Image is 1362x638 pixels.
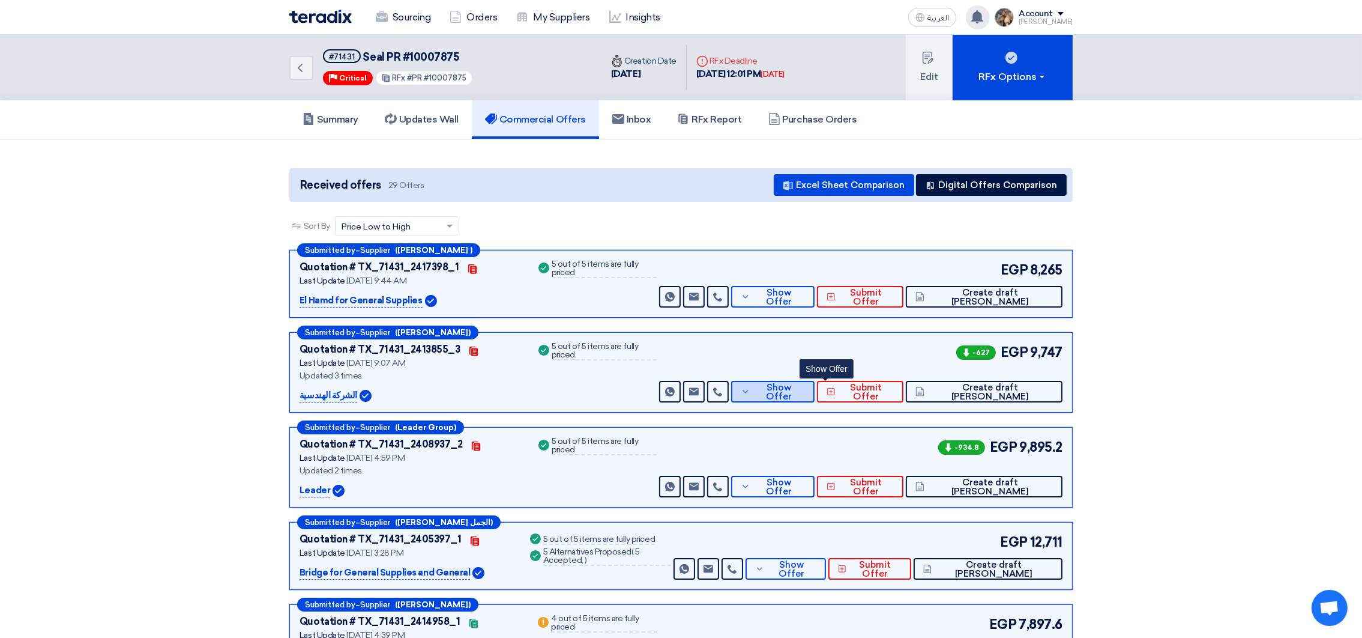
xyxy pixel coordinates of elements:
span: Submitted by [305,329,355,336]
button: Create draft [PERSON_NAME] [906,476,1062,497]
span: Supplier [360,601,390,609]
div: [PERSON_NAME] [1019,19,1073,25]
div: – [297,421,464,434]
span: Price Low to High [342,220,411,233]
span: Submit Offer [839,478,894,496]
h5: Summary [303,114,358,126]
b: ([PERSON_NAME]) [395,601,471,609]
div: [DATE] 12:01 PM [696,67,785,81]
a: My Suppliers [507,4,599,31]
h5: Seal PR #10007875 [323,49,473,64]
div: Quotation # TX_71431_2408937_2 [300,437,463,452]
div: Quotation # TX_71431_2413855_3 [300,342,460,357]
div: Quotation # TX_71431_2405397_1 [300,532,462,547]
p: Bridge for General Supplies and General [300,566,470,580]
h5: RFx Report [677,114,741,126]
a: RFx Report [664,100,755,139]
button: Submit Offer [817,286,903,308]
div: Open chat [1312,590,1348,626]
span: Sort By [304,220,330,232]
span: Critical [339,74,367,82]
span: Show Offer [753,288,806,306]
span: Submitted by [305,601,355,609]
span: 29 Offers [388,180,424,191]
span: Received offers [300,177,381,193]
h5: Purchase Orders [768,114,857,126]
span: -934.8 [938,440,985,455]
a: Summary [289,100,372,139]
p: El Hamd for General Supplies [300,294,423,308]
span: Last Update [300,276,345,286]
div: Account [1019,9,1053,19]
span: EGP [990,437,1017,457]
span: Supplier [360,518,390,526]
span: 8,265 [1030,260,1062,280]
div: Updated 2 times [300,464,522,477]
div: [DATE] [611,67,676,81]
span: EGP [989,615,1017,634]
div: 4 out of 5 items are fully priced [551,615,657,633]
div: 5 out of 5 items are fully priced [552,342,657,360]
a: Sourcing [366,4,440,31]
button: Edit [906,35,953,100]
div: 5 out of 5 items are fully priced [552,437,657,455]
b: ([PERSON_NAME] ) [395,246,472,254]
button: Show Offer [746,558,826,580]
div: – [297,598,478,612]
button: Create draft [PERSON_NAME] [906,286,1062,308]
a: Orders [440,4,507,31]
span: Submit Offer [839,383,894,401]
div: Creation Date [611,55,676,67]
span: [DATE] 9:44 AM [346,276,406,286]
div: Show Offer [800,359,854,378]
button: Show Offer [731,381,815,403]
span: #PR #10007875 [408,73,467,82]
span: العربية [927,14,949,22]
button: Submit Offer [817,476,903,497]
img: Teradix logo [289,10,352,23]
span: Submit Offer [839,288,894,306]
b: (Leader Group) [395,424,456,431]
button: Create draft [PERSON_NAME] [906,381,1062,403]
span: Create draft [PERSON_NAME] [927,478,1053,496]
img: Verified Account [360,390,372,402]
span: Last Update [300,548,345,558]
span: 9,895.2 [1019,437,1062,457]
div: – [297,515,501,529]
span: 12,711 [1030,532,1062,552]
button: Submit Offer [828,558,911,580]
b: ([PERSON_NAME]) [395,329,471,336]
span: [DATE] 9:07 AM [346,358,405,368]
div: RFx Deadline [696,55,785,67]
span: 7,897.6 [1019,615,1062,634]
span: Seal PR #10007875 [363,50,459,64]
div: #71431 [329,53,355,61]
button: RFx Options [953,35,1073,100]
div: [DATE] [761,68,785,81]
span: ( [631,547,634,557]
span: Create draft [PERSON_NAME] [935,561,1053,579]
div: – [297,243,480,257]
div: 5 Alternatives Proposed [543,548,671,566]
span: [DATE] 3:28 PM [346,548,403,558]
span: Last Update [300,453,345,463]
img: Verified Account [425,295,437,307]
div: 5 out of 5 items are fully priced [552,260,657,278]
div: RFx Options [979,70,1047,84]
span: Supplier [360,246,390,254]
span: Submitted by [305,424,355,431]
span: Submitted by [305,246,355,254]
img: file_1710751448746.jpg [995,8,1014,27]
span: EGP [1001,342,1028,362]
span: Create draft [PERSON_NAME] [927,383,1053,401]
button: Digital Offers Comparison [916,174,1067,196]
span: -627 [956,345,996,360]
p: Leader [300,484,330,498]
h5: Inbox [612,114,651,126]
button: Show Offer [731,286,815,308]
b: ([PERSON_NAME] الجمل) [395,518,493,526]
button: Show Offer [731,476,815,497]
div: Quotation # TX_71431_2414958_1 [300,615,460,629]
div: 5 out of 5 items are fully priced [543,535,655,545]
span: Submitted by [305,518,355,526]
